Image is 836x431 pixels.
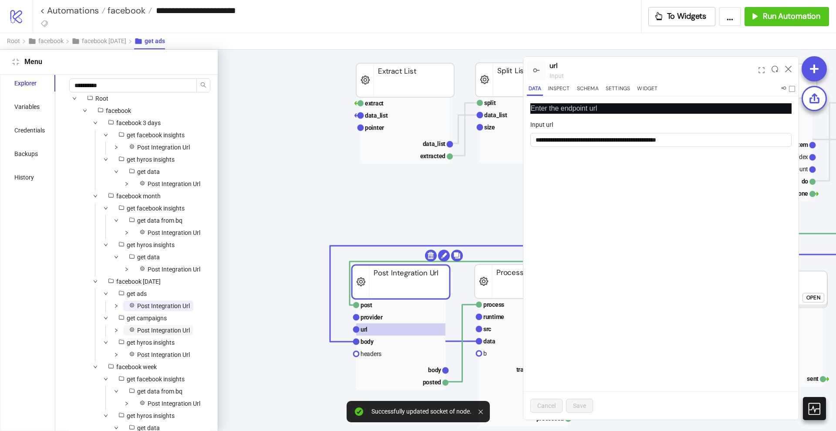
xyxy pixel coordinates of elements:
span: facebook [DATE] [116,278,161,285]
span: facebook [105,5,145,16]
div: Successfully updated socket of node. [371,408,472,415]
text: post [361,302,372,309]
span: down [93,121,98,125]
div: Open [806,292,820,302]
span: down [114,170,118,174]
text: data [483,338,496,345]
span: Post Integration Url [134,227,204,238]
span: down [125,231,129,235]
button: Data [527,84,543,96]
span: get hyros insights [127,339,175,346]
span: facebook week [102,362,160,372]
text: count [793,166,808,173]
span: down [104,157,108,162]
text: body [428,367,442,373]
span: get facebook insights [127,132,185,139]
text: url [361,326,367,333]
span: down [104,206,108,210]
span: get hyros insights [113,154,178,165]
text: index [794,153,808,160]
a: facebook [105,6,152,15]
span: get facebook insights [113,203,188,214]
span: get data from bq [137,388,182,395]
text: process [483,301,504,308]
span: search [200,82,206,88]
span: get facebook insights [127,205,185,212]
button: facebook [28,33,71,49]
button: Schema [575,84,600,96]
span: down [125,401,129,406]
span: facebook week [116,363,157,370]
span: facebook month [102,191,164,201]
button: Root [7,33,28,49]
span: get hyros insights [113,411,178,421]
span: get hyros insights [113,240,178,250]
span: down [114,218,118,223]
span: down [114,389,118,394]
span: get facebook insights [127,376,185,383]
span: get hyros insights [127,156,175,163]
span: facebook 3 days [116,119,161,126]
div: url [549,60,755,71]
div: Variables [14,102,40,112]
span: get ads [127,290,147,297]
span: compress [12,58,19,65]
span: down [104,133,108,137]
text: extract [365,100,384,107]
span: Post Integration Url [137,302,190,309]
button: ... [719,7,741,26]
input: Input url [530,133,792,147]
text: pointer [365,124,384,131]
span: down [114,304,118,308]
span: get data [137,168,160,175]
span: down [83,109,87,113]
span: Post Integration Url [137,351,190,358]
div: input [549,71,755,81]
text: body [361,338,374,345]
span: Post Integration Url [148,400,200,407]
span: down [114,145,118,149]
span: down [72,96,77,101]
span: down [93,279,98,284]
span: get hyros insights [113,337,178,348]
div: Menu [24,57,207,67]
span: get data [123,252,163,262]
span: get data from bq [123,215,186,226]
text: data_list [423,140,446,147]
span: down [104,292,108,296]
button: Inspect [546,84,571,96]
span: Run Automation [763,11,820,21]
text: provider [361,314,383,321]
span: Post Integration Url [123,301,193,311]
text: size [484,124,495,131]
span: Root [95,95,108,102]
span: down [114,255,118,259]
span: get data from bq [123,386,186,397]
text: data_list [365,112,388,119]
button: get ads [134,33,165,49]
text: runtime [483,313,504,320]
span: facebook [106,107,131,114]
text: split [484,99,496,106]
span: facebook [DATE] [82,37,126,44]
div: History [14,173,34,182]
span: Post Integration Url [137,144,190,151]
text: data_list [484,112,507,119]
button: Close [10,57,21,67]
text: src [483,326,491,333]
a: < Automations [40,6,105,15]
span: down [114,353,118,357]
button: To Widgets [648,7,716,26]
span: Post Integration Url [123,350,193,360]
span: Post Integration Url [134,264,204,275]
span: get data from bq [137,217,182,224]
span: Root [7,37,20,44]
div: Backups [14,149,38,159]
button: Run Automation [745,7,829,26]
span: expand [758,67,765,73]
span: down [93,194,98,198]
p: Enter the endpoint url [530,103,792,114]
button: Open [802,293,824,302]
span: Post Integration Url [134,398,204,409]
span: down [125,182,129,186]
